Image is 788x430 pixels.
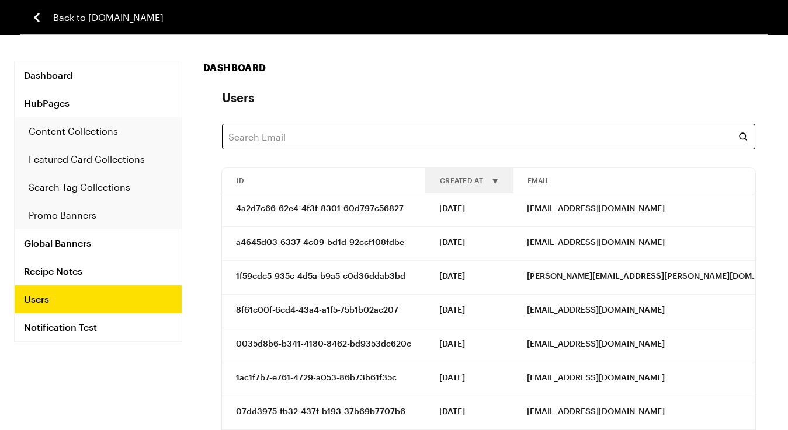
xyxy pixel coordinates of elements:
h1: Dashboard [203,61,774,75]
button: Email [513,169,774,192]
a: Dashboard [15,61,182,89]
span: [EMAIL_ADDRESS][DOMAIN_NAME] [527,304,665,316]
span: 1ac1f7b7-e761-4729-a053-86b73b61f35c [236,372,397,383]
span: 4a2d7c66-62e4-4f3f-8301-60d797c56827 [236,202,404,214]
span: [DATE] [439,372,465,383]
span: [DATE] [439,202,465,214]
span: 1f59cdc5-935c-4d5a-b9a5-c0d36ddab3bd [236,270,405,282]
a: HubPages [15,89,182,117]
div: ID [223,169,425,192]
span: [DATE] [439,270,465,282]
span: [PERSON_NAME][EMAIL_ADDRESS][PERSON_NAME][DOMAIN_NAME] [527,270,761,282]
a: Recipe Notes [15,257,182,285]
span: [DATE] [439,304,465,316]
span: 07dd3975-fb32-437f-b193-37b69b7707b6 [236,405,405,417]
span: [EMAIL_ADDRESS][DOMAIN_NAME] [527,338,665,349]
a: Notification Test [15,313,182,341]
a: Promo Banners [15,201,182,229]
span: Back to [DOMAIN_NAME] [53,11,164,25]
span: ▼ [492,176,498,185]
span: [DATE] [439,405,465,417]
span: 8f61c00f-6cd4-43a4-a1f5-75b1b02ac207 [236,304,398,316]
input: Search Email [222,124,755,149]
span: [DATE] [439,236,465,248]
span: [EMAIL_ADDRESS][DOMAIN_NAME] [527,405,665,417]
p: Users [222,89,755,105]
span: [EMAIL_ADDRESS][DOMAIN_NAME] [527,372,665,383]
span: [EMAIL_ADDRESS][DOMAIN_NAME] [527,236,665,248]
a: Content Collections [15,117,182,145]
a: Featured Card Collections [15,145,182,173]
a: Global Banners [15,229,182,257]
span: 0035d8b6-b341-4180-8462-bd9353dc620c [236,338,411,349]
span: [DATE] [439,338,465,349]
a: Users [15,285,182,313]
button: Created At▼ [426,169,512,192]
span: a4645d03-6337-4c09-bd1d-92ccf108fdbe [236,236,404,248]
span: [EMAIL_ADDRESS][DOMAIN_NAME] [527,202,665,214]
a: Search Tag Collections [15,173,182,201]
